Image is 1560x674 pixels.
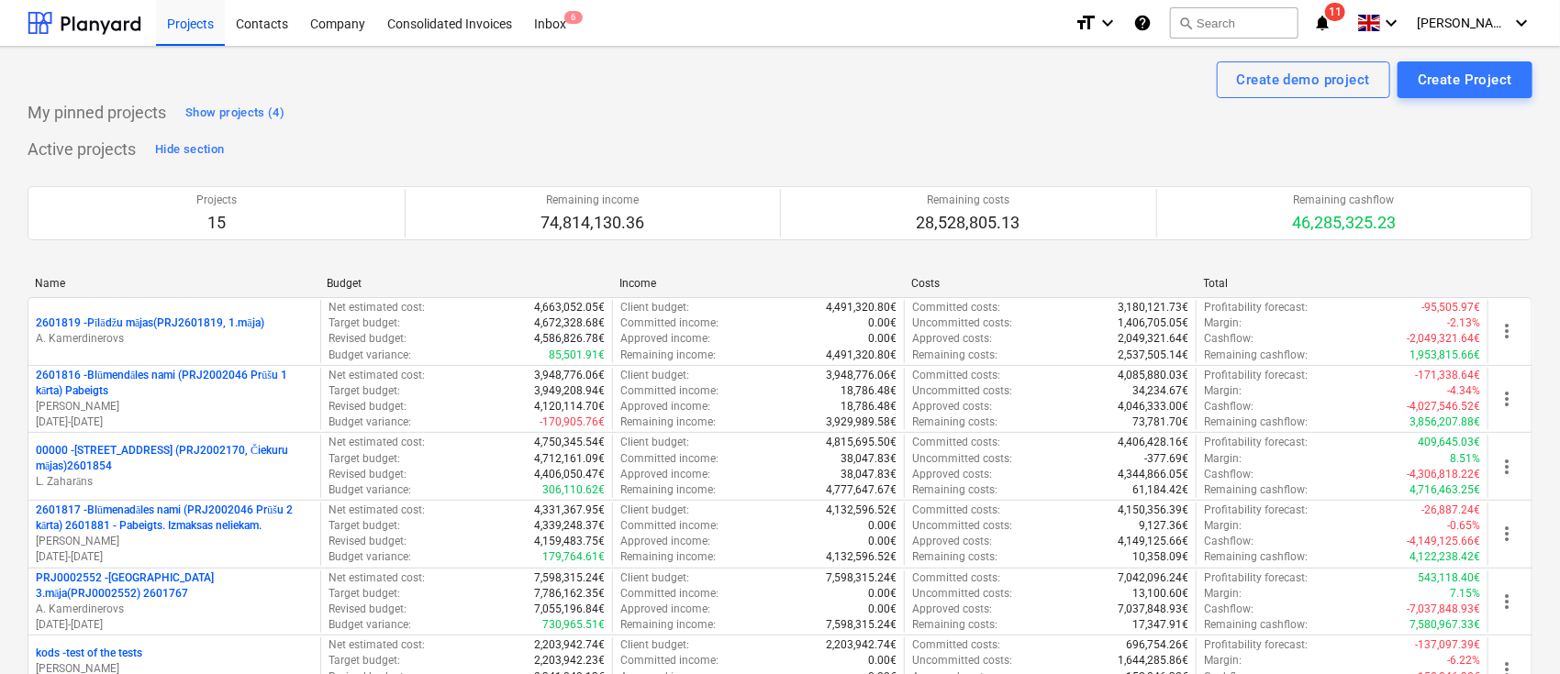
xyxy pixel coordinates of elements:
[912,653,1012,668] p: Uncommitted costs :
[540,212,644,234] p: 74,814,130.36
[150,135,228,164] button: Hide section
[1132,482,1188,498] p: 61,184.42€
[1132,586,1188,602] p: 13,100.60€
[181,98,289,127] button: Show projects (4)
[534,451,605,467] p: 4,712,161.09€
[1450,451,1480,467] p: 8.51%
[1118,399,1188,414] p: 4,046,333.00€
[620,570,689,586] p: Client budget :
[564,11,583,24] span: 6
[620,331,710,347] p: Approved income :
[1418,435,1480,450] p: 409,645.03€
[1204,451,1242,467] p: Margin :
[912,503,1000,518] p: Committed costs :
[329,518,400,534] p: Target budget :
[841,467,897,482] p: 38,047.83€
[549,348,605,363] p: 85,501.91€
[1126,637,1188,653] p: 696,754.26€
[912,549,997,565] p: Remaining costs :
[329,451,400,467] p: Target budget :
[1118,348,1188,363] p: 2,537,505.14€
[826,503,897,518] p: 4,132,596.52€
[1204,315,1242,331] p: Margin :
[826,368,897,383] p: 3,948,776.06€
[1415,637,1480,653] p: -137,097.39€
[35,277,312,290] div: Name
[534,383,605,399] p: 3,949,208.94€
[540,414,605,430] p: -170,905.76€
[1118,602,1188,617] p: 7,037,848.93€
[868,653,897,668] p: 0.00€
[1204,277,1481,290] div: Total
[620,586,719,602] p: Committed income :
[36,368,313,431] div: 2601816 -Blūmendāles nami (PRJ2002046 Prūšu 1 kārta) Pabeigts[PERSON_NAME][DATE]-[DATE]
[36,315,313,347] div: 2601819 -Pīlādžu mājas(PRJ2601819, 1.māja)A. Kamerdinerovs
[1410,617,1480,633] p: 7,580,967.33€
[868,534,897,549] p: 0.00€
[329,368,425,383] p: Net estimated cost :
[912,435,1000,450] p: Committed costs :
[1468,586,1560,674] iframe: Chat Widget
[826,482,897,498] p: 4,777,647.67€
[36,399,313,414] p: [PERSON_NAME]
[619,277,897,290] div: Income
[1421,300,1480,315] p: -95,505.97€
[329,570,425,586] p: Net estimated cost :
[1407,331,1480,347] p: -2,049,321.64€
[36,570,313,634] div: PRJ0002552 -[GEOGRAPHIC_DATA] 3.māja(PRJ0002552) 2601767A. Kamerdinerovs[DATE]-[DATE]
[1204,586,1242,602] p: Margin :
[1118,653,1188,668] p: 1,644,285.86€
[36,414,313,430] p: [DATE] - [DATE]
[534,368,605,383] p: 3,948,776.06€
[620,534,710,549] p: Approved income :
[534,570,605,586] p: 7,598,315.24€
[36,331,313,347] p: A. Kamerdinerovs
[1118,503,1188,518] p: 4,150,356.39€
[620,300,689,315] p: Client budget :
[1118,435,1188,450] p: 4,406,428.16€
[1407,534,1480,549] p: -4,149,125.66€
[1204,534,1254,549] p: Cashflow :
[36,617,313,633] p: [DATE] - [DATE]
[1292,212,1396,234] p: 46,285,325.23
[1118,368,1188,383] p: 4,085,880.03€
[620,399,710,414] p: Approved income :
[826,348,897,363] p: 4,491,320.80€
[534,331,605,347] p: 4,586,826.78€
[1204,348,1308,363] p: Remaining cashflow :
[1496,456,1518,478] span: more_vert
[912,315,1012,331] p: Uncommitted costs :
[1133,12,1152,34] i: Knowledge base
[620,602,710,617] p: Approved income :
[841,451,897,467] p: 38,047.83€
[912,534,992,549] p: Approved costs :
[534,399,605,414] p: 4,120,114.70€
[1204,602,1254,617] p: Cashflow :
[534,300,605,315] p: 4,663,052.05€
[1447,315,1480,331] p: -2.13%
[1447,383,1480,399] p: -4.34%
[329,482,411,498] p: Budget variance :
[1410,482,1480,498] p: 4,716,463.25€
[620,482,716,498] p: Remaining income :
[329,348,411,363] p: Budget variance :
[329,602,407,617] p: Revised budget :
[620,315,719,331] p: Committed income :
[1118,315,1188,331] p: 1,406,705.05€
[1204,653,1242,668] p: Margin :
[1204,399,1254,414] p: Cashflow :
[1496,320,1518,342] span: more_vert
[1450,586,1480,602] p: 7.15%
[534,467,605,482] p: 4,406,050.47€
[36,602,313,617] p: A. Kamerdinerovs
[1237,68,1370,92] div: Create demo project
[1407,399,1480,414] p: -4,027,546.52€
[542,482,605,498] p: 306,110.62€
[534,534,605,549] p: 4,159,483.75€
[1204,549,1308,565] p: Remaining cashflow :
[1496,523,1518,545] span: more_vert
[1178,16,1193,30] span: search
[1407,467,1480,482] p: -4,306,818.22€
[534,435,605,450] p: 4,750,345.54€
